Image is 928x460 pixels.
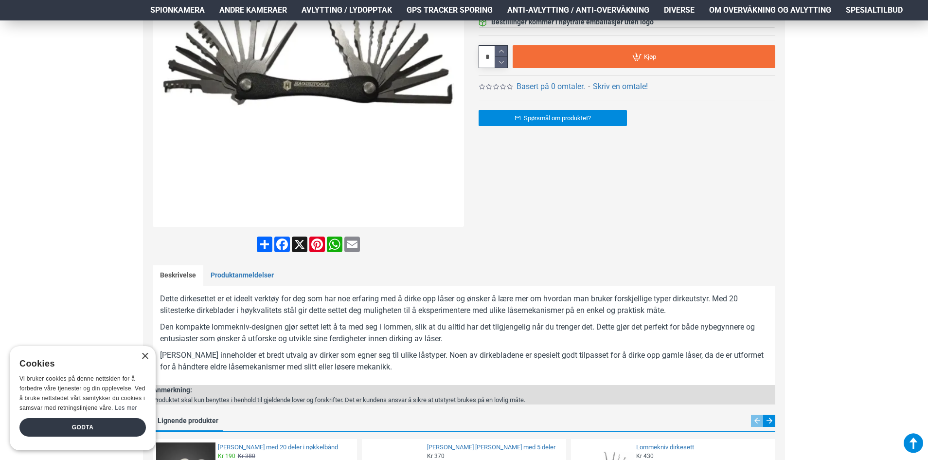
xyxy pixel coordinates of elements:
[709,4,831,16] span: Om overvåkning og avlytting
[19,375,145,411] span: Vi bruker cookies på denne nettsiden for å forbedre våre tjenester og din opplevelse. Ved å bruke...
[19,418,146,437] div: Godta
[302,4,392,16] span: Avlytting / Lydopptak
[153,265,203,286] a: Beskrivelse
[19,353,140,374] div: Cookies
[219,4,287,16] span: Andre kameraer
[846,4,903,16] span: Spesialtilbud
[588,82,590,91] b: -
[479,110,627,126] a: Spørsmål om produktet?
[427,443,560,452] a: [PERSON_NAME] [PERSON_NAME] med 5 deler
[115,405,137,411] a: Les mer, opens a new window
[291,237,308,252] a: X
[203,265,281,286] a: Produktanmeldelser
[407,4,493,16] span: GPS Tracker Sporing
[256,237,273,252] a: Share
[160,350,768,373] p: [PERSON_NAME] inneholder et bredt utvalg av dirker som egner seg til ulike låstyper. Noen av dirk...
[507,4,649,16] span: Anti-avlytting / Anti-overvåkning
[644,54,656,60] span: Kjøp
[664,4,695,16] span: Diverse
[636,452,654,460] span: Kr 430
[273,237,291,252] a: Facebook
[153,414,223,430] a: Lignende produkter
[751,415,763,427] div: Previous slide
[326,237,343,252] a: WhatsApp
[636,443,769,452] a: Lommekniv dirkesett
[218,452,235,460] span: Kr 190
[427,452,445,460] span: Kr 370
[160,321,768,345] p: Den kompakte lommekniv-designen gjør settet lett å ta med seg i lommen, slik at du alltid har det...
[238,452,255,460] span: Kr 380
[763,415,775,427] div: Next slide
[491,17,654,27] div: Bestillinger kommer i nøytrale emballasjer uten logo
[308,237,326,252] a: Pinterest
[160,293,768,316] p: Dette dirkesettet er et ideelt verktøy for deg som har noe erfaring med å dirke opp låser og ønsk...
[517,81,585,92] a: Basert på 0 omtaler.
[218,443,351,452] a: [PERSON_NAME] med 20 deler i nøkkelbånd
[593,81,648,92] a: Skriv en omtale!
[141,353,148,360] div: Close
[153,385,525,395] div: Anmerkning:
[153,395,525,405] div: Produktet skal kun benyttes i henhold til gjeldende lover og forskrifter. Det er kundens ansvar å...
[150,4,205,16] span: Spionkamera
[343,237,361,252] a: Email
